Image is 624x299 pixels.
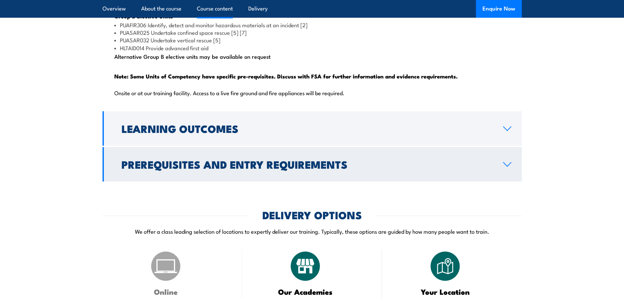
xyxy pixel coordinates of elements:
[119,288,213,295] h3: Online
[114,44,510,52] li: HLTAID014 Provide advanced first aid
[114,36,510,44] li: PUASAR032 Undertake vertical rescue [5]
[114,89,510,96] p: Onsite or at our training facility. Access to a live fire ground and fire appliances will be requ...
[122,160,493,169] h2: Prerequisites and Entry Requirements
[258,288,352,295] h3: Our Academies
[114,29,510,36] li: PUASAR025 Undertake confined space rescue [5] [7]
[114,12,173,20] strong: Group B Elective Units
[398,288,492,295] h3: Your Location
[114,72,458,80] strong: Note: Some Units of Competency have specific pre-requisites. Discuss with FSA for further informa...
[103,227,522,235] p: We offer a class leading selection of locations to expertly deliver our training. Typically, thes...
[103,111,522,146] a: Learning Outcomes
[122,124,493,133] h2: Learning Outcomes
[103,147,522,182] a: Prerequisites and Entry Requirements
[262,210,362,219] h2: DELIVERY OPTIONS
[114,21,510,29] li: PUAFIR306 Identify, detect and monitor hazardous materials at an incident [2]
